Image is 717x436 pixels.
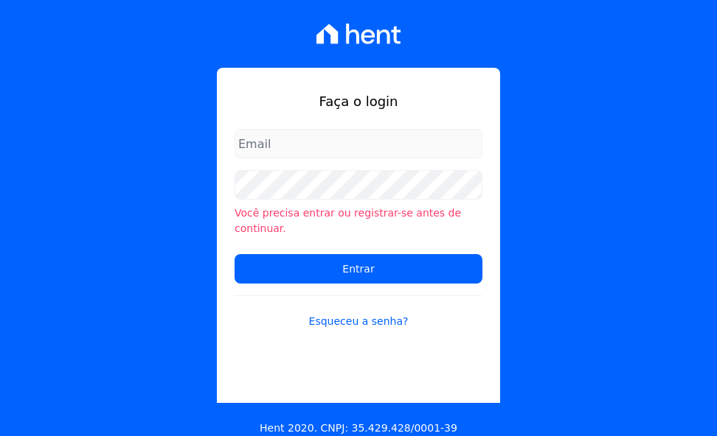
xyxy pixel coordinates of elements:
[260,421,457,436] p: Hent 2020. CNPJ: 35.429.428/0001-39
[235,91,482,111] h1: Faça o login
[235,129,482,158] input: Email
[235,295,482,329] a: Esqueceu a senha?
[235,254,482,284] input: Entrar
[235,205,482,236] li: Você precisa entrar ou registrar-se antes de continuar.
